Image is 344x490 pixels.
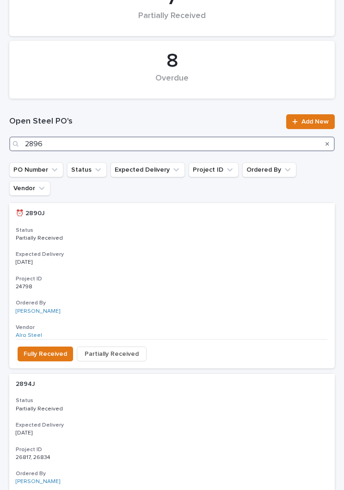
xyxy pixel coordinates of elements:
div: Overdue [25,74,319,93]
button: Expected Delivery [111,162,185,177]
p: 24798 [16,282,34,290]
h3: Project ID [16,275,328,283]
button: Project ID [189,162,239,177]
button: Status [67,162,107,177]
p: [DATE] [16,430,93,436]
button: Partially Received [77,347,147,361]
p: 2894J [16,378,37,388]
a: [PERSON_NAME] [16,308,60,315]
span: Add New [301,118,329,125]
button: Fully Received [18,347,73,361]
a: [PERSON_NAME] [16,478,60,485]
p: Partially Received [16,406,93,412]
p: [DATE] [16,259,93,266]
a: Alro Steel [16,332,42,339]
p: ⏰ 2890J [16,208,47,217]
h3: Expected Delivery [16,422,328,429]
h3: Project ID [16,446,328,453]
a: ⏰ 2890J⏰ 2890J StatusPartially ReceivedExpected Delivery[DATE]Project ID2479824798 Ordered By[PER... [9,203,335,368]
div: 8 [25,50,319,73]
button: Ordered By [242,162,296,177]
h3: Ordered By [16,299,328,307]
h1: Open Steel PO's [9,116,281,127]
h3: Vendor [16,324,328,331]
a: Add New [286,114,335,129]
p: Partially Received [16,235,93,242]
p: 26817, 26834 [16,453,52,461]
h3: Ordered By [16,470,328,478]
h3: Status [16,397,328,404]
input: Search [9,136,335,151]
span: Fully Received [24,348,67,360]
button: Vendor [9,181,50,196]
div: Partially Received [25,11,319,31]
h3: Expected Delivery [16,251,328,258]
h3: Status [16,227,328,234]
button: PO Number [9,162,63,177]
span: Partially Received [85,348,139,360]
